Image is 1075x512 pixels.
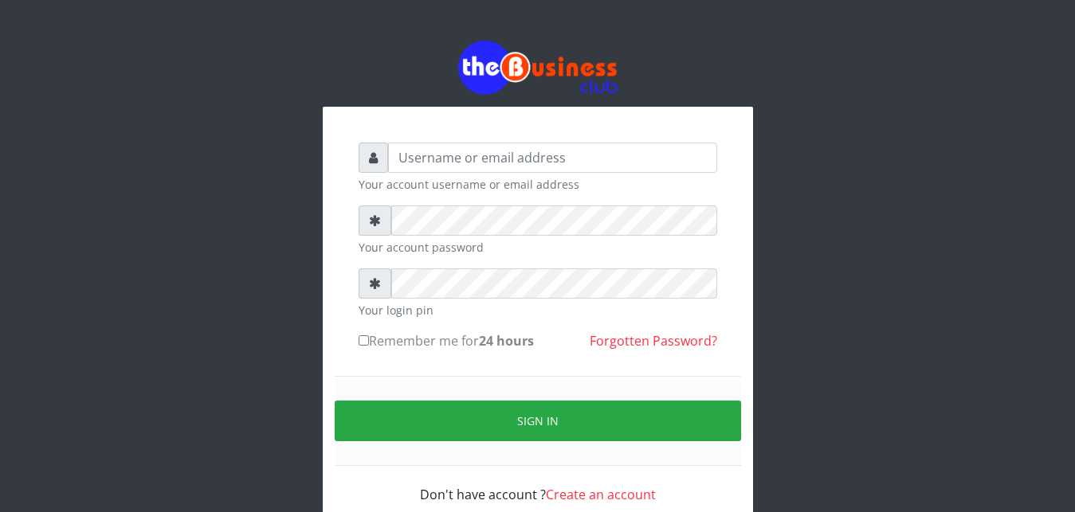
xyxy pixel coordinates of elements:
[359,466,717,504] div: Don't have account ?
[359,176,717,193] small: Your account username or email address
[590,332,717,350] a: Forgotten Password?
[335,401,741,441] button: Sign in
[359,302,717,319] small: Your login pin
[359,335,369,346] input: Remember me for24 hours
[359,331,534,350] label: Remember me for
[546,486,656,503] a: Create an account
[388,143,717,173] input: Username or email address
[359,239,717,256] small: Your account password
[479,332,534,350] b: 24 hours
